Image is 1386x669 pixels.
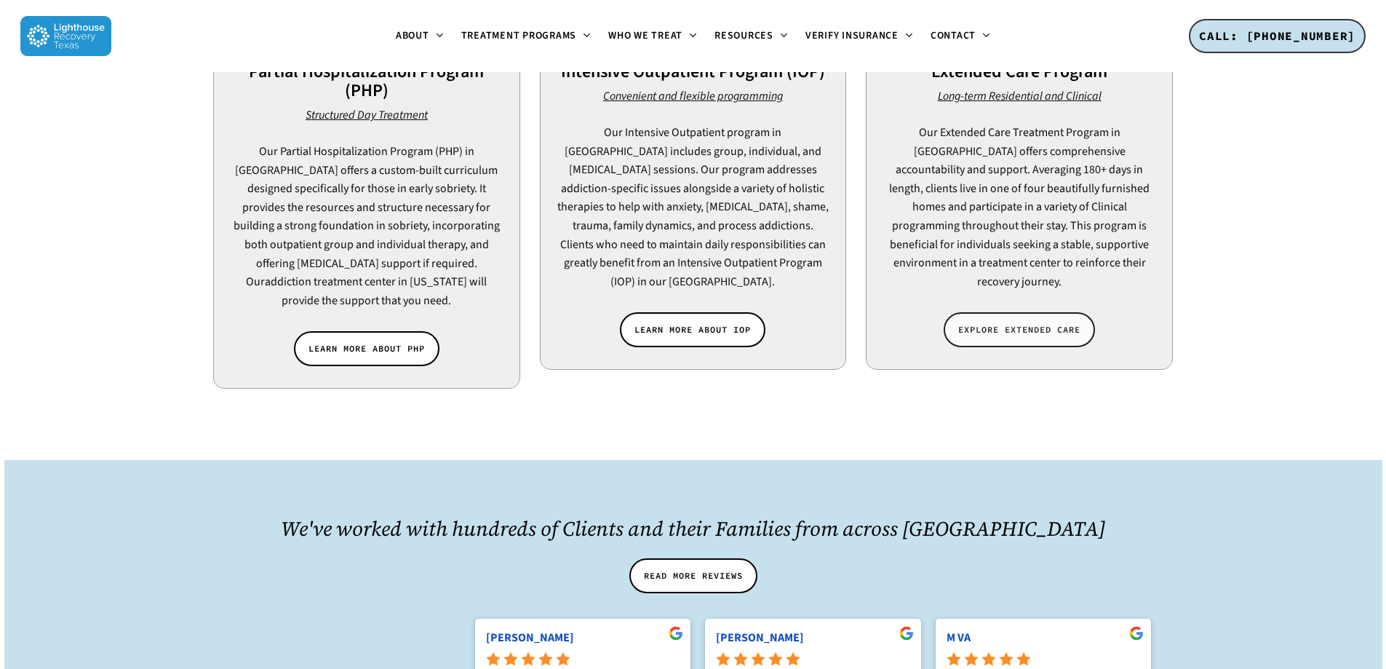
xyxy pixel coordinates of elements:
[308,341,425,356] span: LEARN MORE ABOUT PHP
[20,16,111,56] img: Lighthouse Recovery Texas
[608,28,682,43] span: Who We Treat
[1199,28,1355,43] span: CALL: [PHONE_NUMBER]
[931,28,976,43] span: Contact
[644,569,743,583] span: READ MORE REVIEWS
[629,558,757,593] a: READ MORE REVIEWS
[805,28,899,43] span: Verify Insurance
[486,630,680,646] rp-review-name: Jude Hebert
[603,88,783,104] em: Convenient and flexible programming
[634,322,751,337] span: LEARN MORE ABOUT IOP
[706,31,797,42] a: Resources
[947,630,1141,646] rp-review-name: M VA
[306,107,428,123] em: Structured Day Treatment
[922,31,999,42] a: Contact
[265,274,487,309] span: addiction treatment center in [US_STATE] will provide the support that you need.
[556,124,831,291] p: Our Intensive Outpatient program in [GEOGRAPHIC_DATA] includes group, individual, and [MEDICAL_DA...
[461,28,577,43] span: Treatment Programs
[714,28,773,43] span: Resources
[294,331,439,366] a: LEARN MORE ABOUT PHP
[387,31,453,42] a: About
[600,31,706,42] a: Who We Treat
[229,143,504,310] p: Our Partial Hospitalization Program (PHP) in [GEOGRAPHIC_DATA] offers a custom-built curriculum d...
[797,31,922,42] a: Verify Insurance
[486,630,585,646] a: [PERSON_NAME]
[1189,19,1366,54] a: CALL: [PHONE_NUMBER]
[867,63,1172,82] h3: Extended Care Program
[541,63,846,82] h3: Intensive Outpatient Program (IOP)
[453,31,600,42] a: Treatment Programs
[958,322,1080,337] span: EXPLORE EXTENDED CARE
[716,630,815,646] a: [PERSON_NAME]
[620,312,765,347] a: LEARN MORE ABOUT IOP
[716,630,910,646] rp-review-name: Shannon K.
[947,630,981,646] a: M VA
[882,124,1157,291] p: Our Extended Care Treatment Program in [GEOGRAPHIC_DATA] offers comprehensive accountability and ...
[944,312,1095,347] a: EXPLORE EXTENDED CARE
[938,88,1102,104] em: Long-term Residential and Clinical
[396,28,429,43] span: About
[214,63,519,100] h3: Partial Hospitalization Program (PHP)
[213,515,1173,542] h2: We've worked with hundreds of Clients and their Families from across [GEOGRAPHIC_DATA]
